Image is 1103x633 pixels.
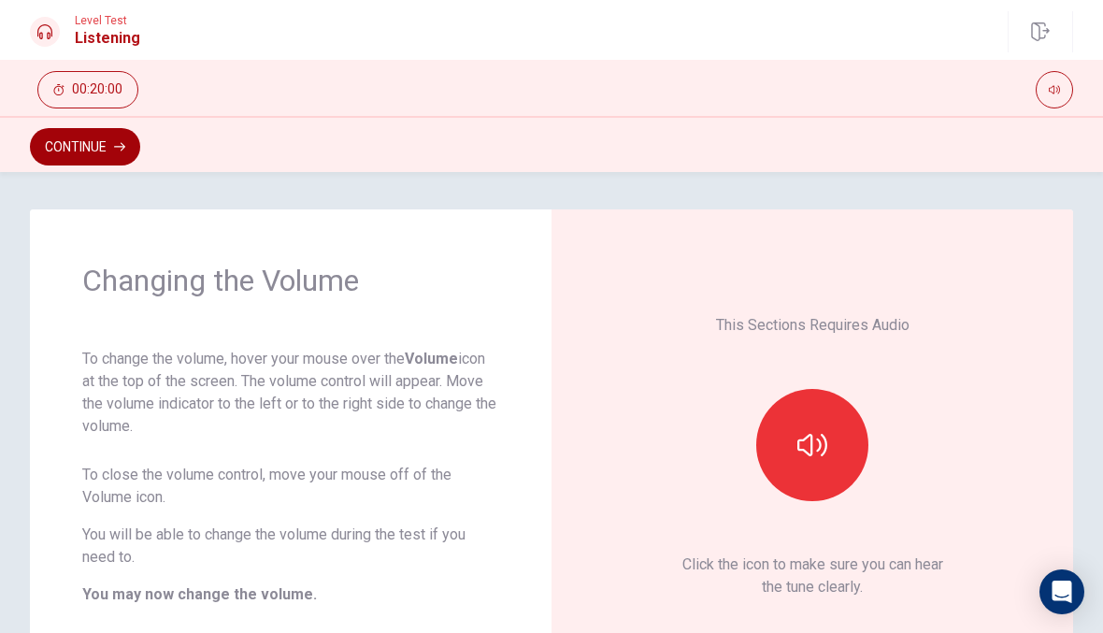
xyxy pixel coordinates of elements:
[82,464,499,509] p: To close the volume control, move your mouse off of the Volume icon.
[682,554,943,598] p: Click the icon to make sure you can hear the tune clearly.
[75,14,140,27] span: Level Test
[82,348,499,438] p: To change the volume, hover your mouse over the icon at the top of the screen. The volume control...
[405,350,458,367] strong: Volume
[716,314,910,337] p: This Sections Requires Audio
[82,262,499,299] h1: Changing the Volume
[72,82,122,97] span: 00:20:00
[37,71,138,108] button: 00:20:00
[82,524,499,568] p: You will be able to change the volume during the test if you need to.
[1039,569,1084,614] div: Open Intercom Messenger
[75,27,140,50] h1: Listening
[30,128,140,165] button: Continue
